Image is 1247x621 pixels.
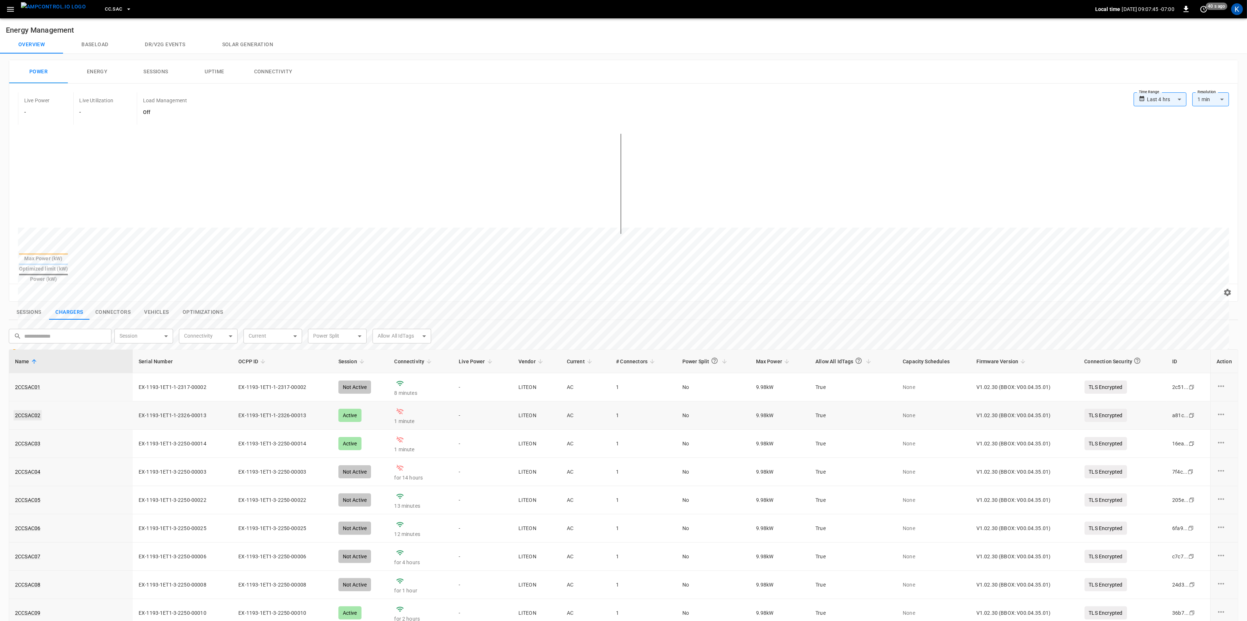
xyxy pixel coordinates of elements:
td: AC [561,543,610,571]
p: TLS Encrypted [1085,522,1127,535]
span: # Connectors [616,357,657,366]
div: charge point options [1217,551,1232,562]
span: Name [15,357,39,366]
th: Serial Number [133,350,232,373]
span: CC.SAC [105,5,122,14]
img: ampcontrol.io logo [21,2,86,11]
span: Vendor [518,357,545,366]
td: 9.98 kW [750,486,810,514]
a: 2CCSAC08 [15,581,40,588]
h6: - [24,109,50,117]
td: EX-1193-1ET1-3-2250-00006 [133,543,232,571]
td: V1.02.30 (BBOX: V00.04.35.01) [971,571,1079,599]
span: Connectivity [394,357,434,366]
div: 36b7 ... [1173,609,1189,617]
span: Current [567,357,594,366]
div: 205e ... [1173,496,1189,504]
div: Last 4 hrs [1147,92,1187,106]
span: Firmware Version [976,357,1028,366]
td: - [453,514,513,543]
span: 40 s ago [1206,3,1228,10]
div: Not Active [338,465,371,478]
div: charge point options [1217,579,1232,590]
a: 2CCSAC02 [14,410,42,420]
td: V1.02.30 (BBOX: V00.04.35.01) [971,543,1079,571]
td: 1 [610,486,676,514]
button: show latest connectors [89,305,136,320]
td: No [676,571,750,599]
td: True [810,486,897,514]
td: No [676,543,750,571]
p: Live Utilization [80,97,113,104]
p: None [903,581,965,588]
button: Energy [68,60,126,84]
a: 2CCSAC07 [15,553,40,560]
td: True [810,514,897,543]
span: Session [338,357,367,366]
th: ID [1167,350,1211,373]
button: Baseload [63,36,126,54]
div: 6fa9 ... [1173,525,1188,532]
td: LITEON [513,571,561,599]
td: LITEON [513,486,561,514]
td: V1.02.30 (BBOX: V00.04.35.01) [971,458,1079,486]
td: LITEON [513,514,561,543]
p: Local time [1095,5,1121,13]
td: No [676,486,750,514]
p: for 1 hour [394,587,447,594]
td: EX-1193-1ET1-3-2250-00006 [232,543,332,571]
div: Active [338,606,362,620]
td: - [453,543,513,571]
button: show latest vehicles [136,305,177,320]
th: Action [1210,350,1238,373]
td: AC [561,571,610,599]
td: AC [561,458,610,486]
p: TLS Encrypted [1085,578,1127,591]
div: 24d3 ... [1173,581,1189,588]
p: 12 minutes [394,530,447,538]
td: AC [561,486,610,514]
td: 1 [610,571,676,599]
div: profile-icon [1231,3,1243,15]
button: CC.SAC [102,2,135,16]
div: charge point options [1217,607,1232,618]
div: 7f4c ... [1173,468,1188,475]
span: Live Power [459,357,495,366]
button: Power [9,60,68,84]
a: 2CCSAC01 [15,383,40,391]
td: 9.98 kW [750,514,810,543]
div: Connection Security [1085,354,1143,368]
h6: Off [143,109,187,117]
button: show latest optimizations [177,305,229,320]
td: 1 [610,514,676,543]
button: Uptime [185,60,244,84]
label: Time Range [1139,89,1159,95]
div: Not Active [338,522,371,535]
button: set refresh interval [1198,3,1210,15]
td: EX-1193-1ET1-3-2250-00003 [232,458,332,486]
td: V1.02.30 (BBOX: V00.04.35.01) [971,514,1079,543]
td: EX-1193-1ET1-3-2250-00022 [232,486,332,514]
span: Power Split [682,354,729,368]
td: - [453,486,513,514]
p: TLS Encrypted [1085,465,1127,478]
td: EX-1193-1ET1-3-2250-00022 [133,486,232,514]
div: copy [1187,468,1195,476]
td: AC [561,514,610,543]
label: Resolution [1198,89,1216,95]
td: True [810,458,897,486]
h6: - [80,109,113,117]
p: TLS Encrypted [1085,493,1127,507]
p: 13 minutes [394,502,447,510]
button: Dr/V2G events [126,36,203,54]
span: Allow All IdTags [815,354,873,368]
td: EX-1193-1ET1-3-2250-00003 [133,458,232,486]
div: 1 min [1192,92,1229,106]
td: - [453,571,513,599]
div: copy [1189,609,1196,617]
a: 2CCSAC04 [15,468,40,475]
p: [DATE] 09:07:45 -07:00 [1122,5,1174,13]
a: 2CCSAC05 [15,496,40,504]
button: Connectivity [244,60,302,84]
td: 9.98 kW [750,571,810,599]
